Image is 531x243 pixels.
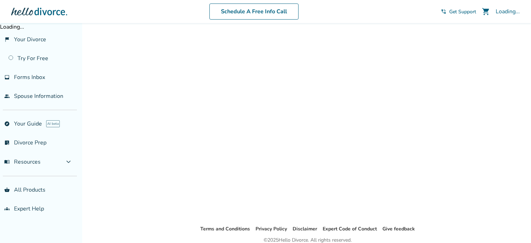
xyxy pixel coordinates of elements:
span: phone_in_talk [441,9,446,14]
span: Resources [4,158,41,166]
span: shopping_cart [482,7,490,16]
a: Privacy Policy [256,226,287,232]
li: Disclaimer [293,225,317,233]
div: Loading... [496,8,520,15]
span: inbox [4,74,10,80]
span: menu_book [4,159,10,165]
span: groups [4,206,10,212]
span: expand_more [64,158,73,166]
a: Terms and Conditions [200,226,250,232]
span: people [4,93,10,99]
a: Schedule A Free Info Call [209,3,299,20]
span: shopping_basket [4,187,10,193]
li: Give feedback [382,225,415,233]
span: list_alt_check [4,140,10,145]
span: explore [4,121,10,127]
span: Forms Inbox [14,73,45,81]
span: Get Support [449,8,476,15]
span: AI beta [46,120,60,127]
span: flag_2 [4,37,10,42]
a: Expert Code of Conduct [323,226,377,232]
a: phone_in_talkGet Support [441,8,476,15]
